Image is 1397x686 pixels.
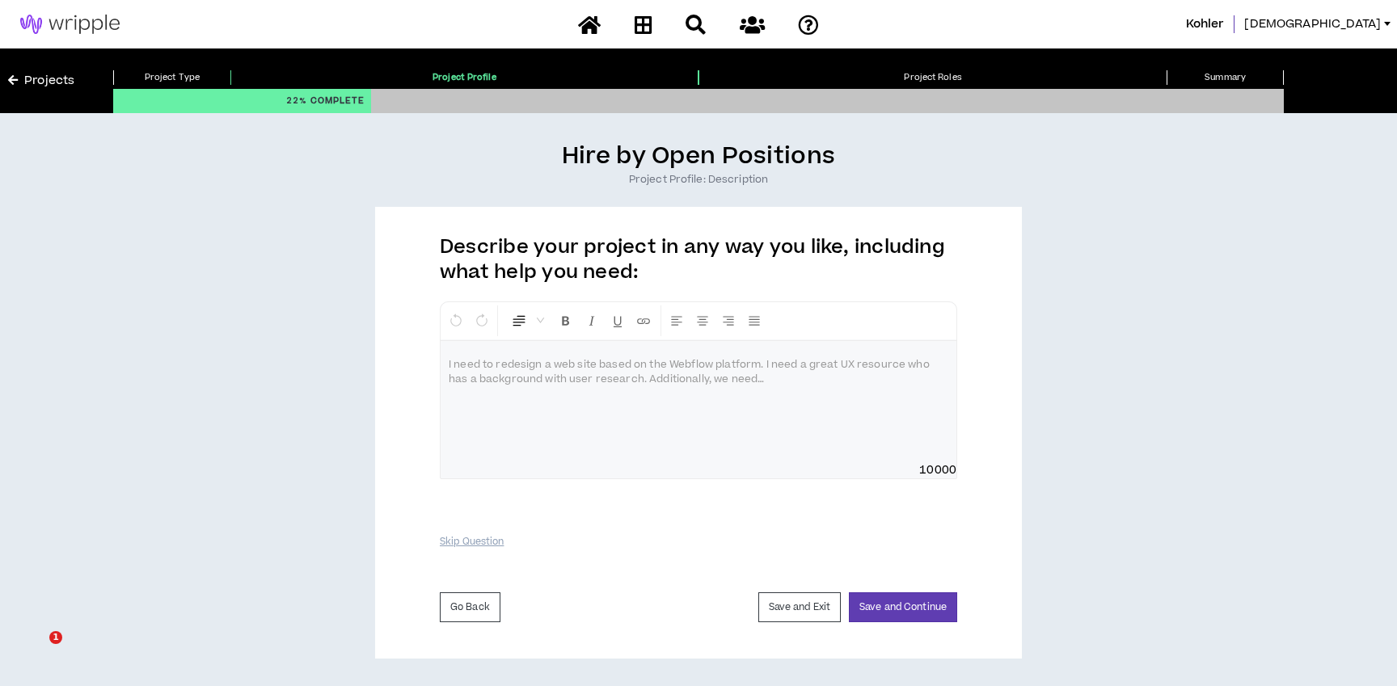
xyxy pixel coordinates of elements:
button: Left Align [665,305,689,336]
a: Projects [8,72,74,90]
span: 10000 [919,462,956,478]
span: [DEMOGRAPHIC_DATA] [1244,15,1381,33]
button: Format Bold [554,305,578,336]
button: Format Underline [606,305,630,336]
button: Save and Continue [849,592,957,622]
p: Project Profile [230,70,698,85]
p: Project Roles [698,70,1167,85]
button: Justify Align [742,305,766,336]
p: Summary [1167,70,1284,85]
button: Undo [444,305,468,336]
button: Format Italics [580,305,604,336]
h1: Project Profile: Description [8,172,1389,187]
span: Complete [310,94,365,108]
p: Project Type [113,70,230,85]
h4: Hire by Open Positions [8,141,1389,172]
button: Right Align [716,305,741,336]
label: Describe your project in any way you like, including what help you need: [440,234,945,292]
button: Save and Exit [758,592,841,622]
p: 22 % [286,89,365,113]
span: 1 [49,631,62,644]
button: Go Back [440,592,500,622]
button: Center Align [690,305,715,336]
button: Insert Link [631,305,656,336]
iframe: Intercom live chat [16,631,55,670]
button: Skip Question [440,528,504,556]
span: Kohler [1186,15,1225,33]
button: Redo [470,305,494,336]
